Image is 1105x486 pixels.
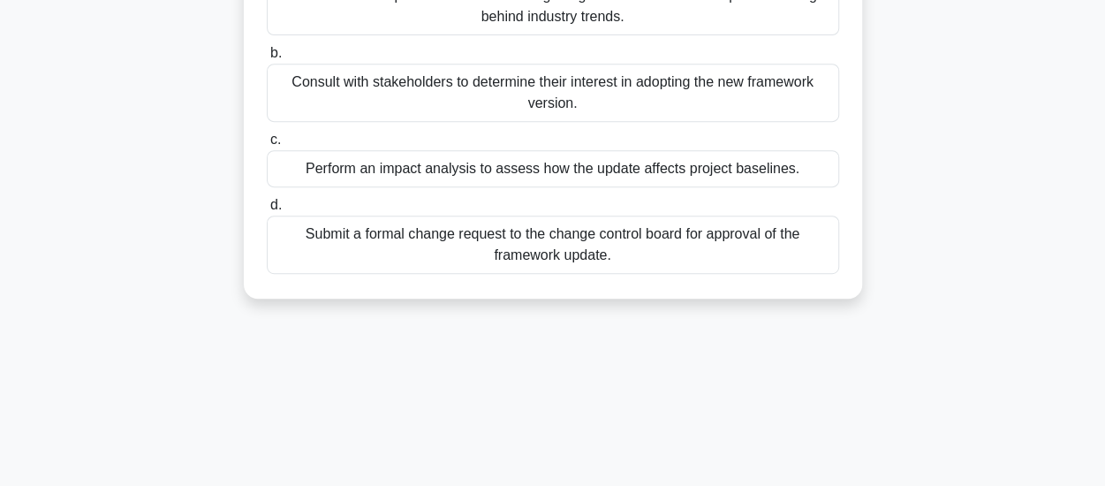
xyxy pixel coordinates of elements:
[267,150,839,187] div: Perform an impact analysis to assess how the update affects project baselines.
[270,45,282,60] span: b.
[270,132,281,147] span: c.
[270,197,282,212] span: d.
[267,64,839,122] div: Consult with stakeholders to determine their interest in adopting the new framework version.
[267,216,839,274] div: Submit a formal change request to the change control board for approval of the framework update.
